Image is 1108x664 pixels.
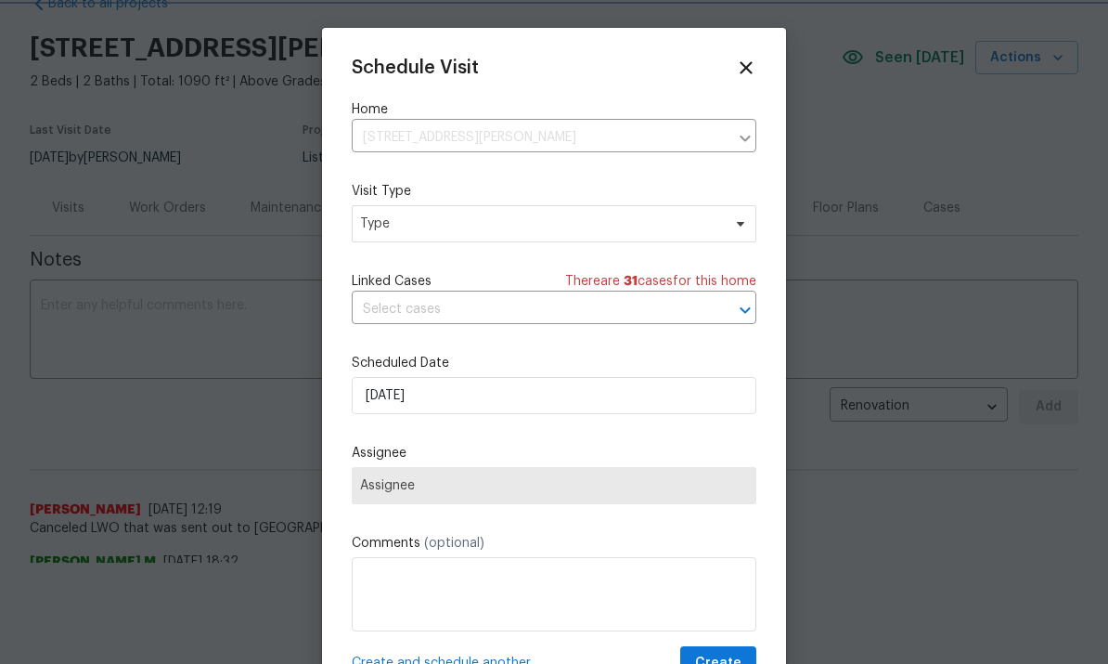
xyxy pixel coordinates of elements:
label: Scheduled Date [352,354,756,372]
input: Select cases [352,295,704,324]
label: Comments [352,534,756,553]
label: Assignee [352,444,756,462]
label: Visit Type [352,182,756,201]
button: Open [732,297,758,323]
span: Close [736,58,756,78]
span: Assignee [360,478,748,493]
span: There are case s for this home [565,272,756,291]
input: Enter in an address [352,124,728,152]
label: Home [352,100,756,119]
span: Schedule Visit [352,59,479,77]
span: (optional) [424,537,484,550]
span: Type [360,215,721,233]
input: M/D/YYYY [352,377,756,414]
span: Linked Cases [352,272,432,291]
span: 31 [624,275,638,288]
